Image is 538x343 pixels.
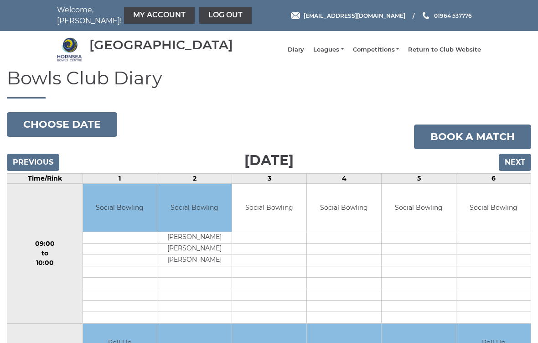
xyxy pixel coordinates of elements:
td: Social Bowling [83,184,157,232]
td: 6 [456,174,531,184]
td: Social Bowling [456,184,531,232]
a: Phone us 01964 537776 [421,11,472,20]
td: Time/Rink [7,174,83,184]
span: 01964 537776 [434,12,472,19]
a: My Account [124,7,195,24]
div: [GEOGRAPHIC_DATA] [89,38,233,52]
td: Social Bowling [157,184,232,232]
td: Social Bowling [382,184,456,232]
td: [PERSON_NAME] [157,255,232,266]
a: Competitions [353,46,399,54]
input: Previous [7,154,59,171]
img: Email [291,12,300,19]
a: Diary [288,46,304,54]
nav: Welcome, [PERSON_NAME]! [57,5,226,26]
a: Book a match [414,125,531,149]
td: Social Bowling [307,184,381,232]
td: 1 [83,174,157,184]
td: 09:00 to 10:00 [7,184,83,324]
a: Email [EMAIL_ADDRESS][DOMAIN_NAME] [291,11,405,20]
td: 2 [157,174,232,184]
td: [PERSON_NAME] [157,243,232,255]
td: Social Bowling [232,184,306,232]
h1: Bowls Club Diary [7,68,531,99]
a: Log out [199,7,252,24]
img: Phone us [423,12,429,19]
a: Return to Club Website [408,46,481,54]
span: [EMAIL_ADDRESS][DOMAIN_NAME] [304,12,405,19]
td: [PERSON_NAME] [157,232,232,243]
td: 3 [232,174,307,184]
button: Choose date [7,112,117,137]
td: 5 [382,174,456,184]
input: Next [499,154,531,171]
img: Hornsea Bowls Centre [57,37,82,62]
td: 4 [307,174,382,184]
a: Leagues [313,46,343,54]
